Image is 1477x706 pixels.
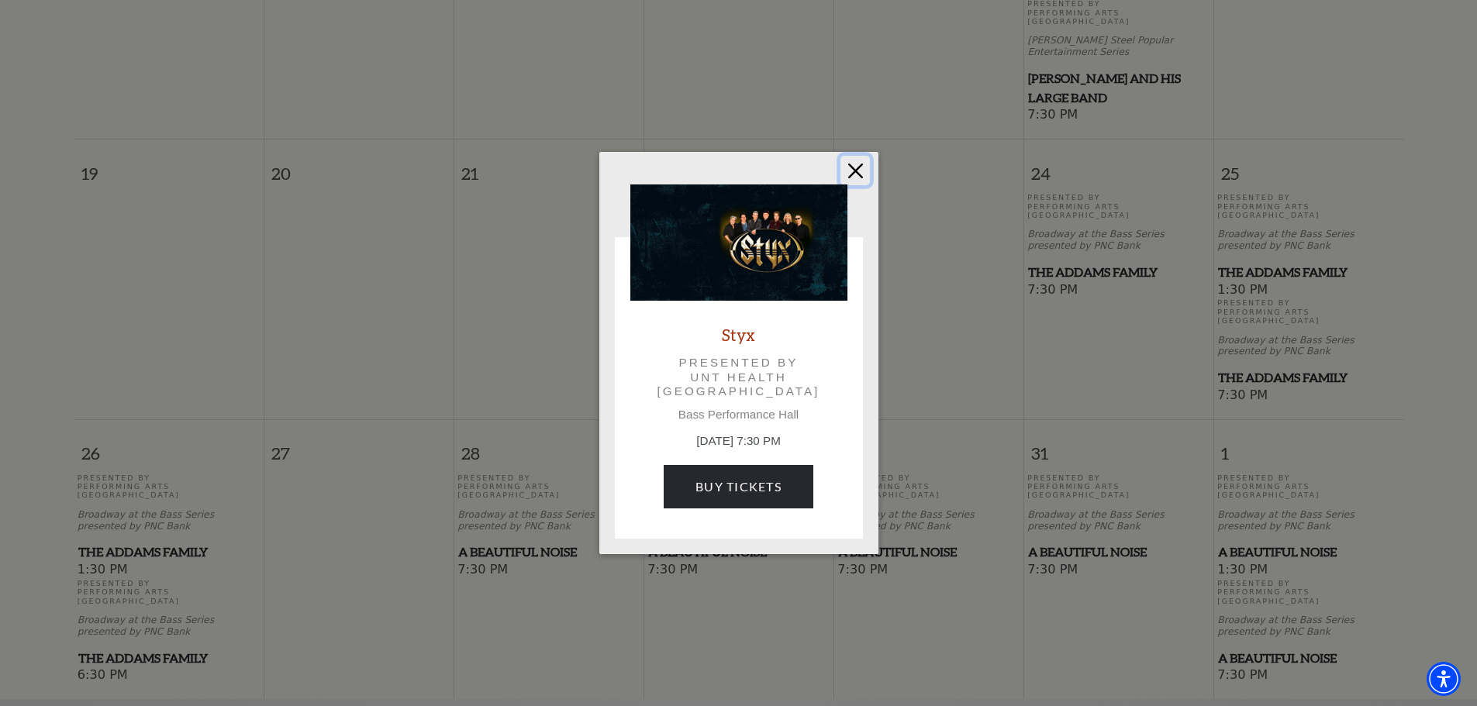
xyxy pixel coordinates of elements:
[652,356,826,398] p: Presented by UNT Health [GEOGRAPHIC_DATA]
[630,184,847,301] img: Styx
[630,408,847,422] p: Bass Performance Hall
[840,156,870,185] button: Close
[630,432,847,450] p: [DATE] 7:30 PM
[722,324,755,345] a: Styx
[664,465,813,508] a: Buy Tickets
[1427,662,1461,696] div: Accessibility Menu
